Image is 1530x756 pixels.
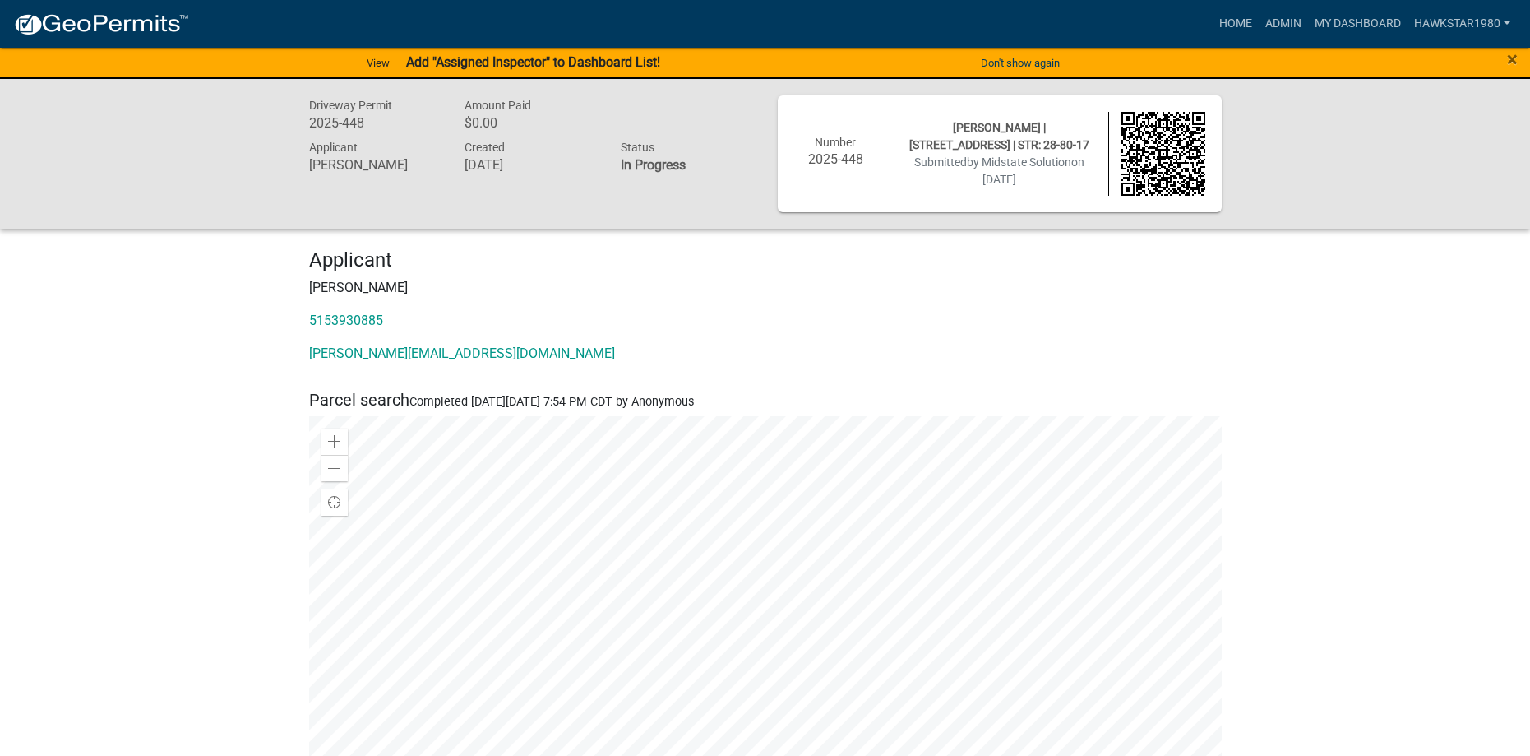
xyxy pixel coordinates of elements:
a: Hawkstar1980 [1408,8,1517,39]
a: [PERSON_NAME][EMAIL_ADDRESS][DOMAIN_NAME] [309,346,615,361]
div: Find my location [321,489,348,516]
img: QR code [1121,112,1205,196]
span: Status [621,141,654,154]
div: Zoom in [321,429,348,455]
a: My Dashboard [1308,8,1408,39]
span: [PERSON_NAME] | [STREET_ADDRESS] | STR: 28-80-17 [909,121,1089,151]
h6: 2025-448 [309,115,441,131]
span: Completed [DATE][DATE] 7:54 PM CDT by Anonymous [409,395,694,409]
strong: In Progress [621,157,686,173]
h6: $0.00 [465,115,596,131]
span: Amount Paid [465,99,531,112]
div: Zoom out [321,455,348,481]
a: 5153930885 [309,313,383,328]
h6: 2025-448 [794,151,878,167]
a: Admin [1259,8,1308,39]
button: Close [1507,49,1518,69]
button: Don't show again [974,49,1066,77]
span: Created [465,141,505,154]
span: × [1507,48,1518,71]
h6: [PERSON_NAME] [309,157,441,173]
h5: Parcel search [309,390,1222,410]
h6: [DATE] [465,157,596,173]
span: Applicant [309,141,358,154]
span: Submitted on [DATE] [914,155,1084,186]
span: Driveway Permit [309,99,392,112]
span: Number [815,136,856,149]
span: by Midstate Solution [967,155,1071,169]
a: View [360,49,396,77]
p: [PERSON_NAME] [309,278,1222,298]
h4: Applicant [309,248,1222,272]
strong: Add "Assigned Inspector" to Dashboard List! [406,54,660,70]
a: Home [1213,8,1259,39]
